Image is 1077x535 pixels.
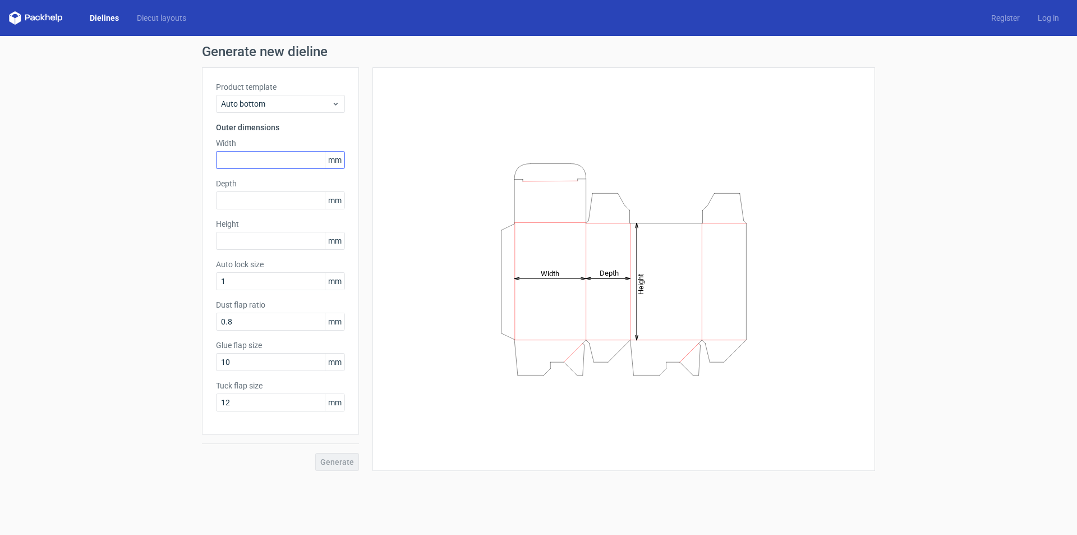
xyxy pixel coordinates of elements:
span: mm [325,354,344,371]
span: mm [325,273,344,290]
a: Dielines [81,12,128,24]
label: Tuck flap size [216,380,345,391]
label: Height [216,218,345,230]
tspan: Height [637,273,645,294]
h1: Generate new dieline [202,45,875,58]
label: Dust flap ratio [216,299,345,310]
span: mm [325,313,344,330]
label: Glue flap size [216,340,345,351]
span: mm [325,152,344,168]
span: Auto bottom [221,98,332,109]
span: mm [325,232,344,249]
label: Product template [216,81,345,93]
h3: Outer dimensions [216,122,345,133]
tspan: Width [541,269,559,277]
label: Width [216,138,345,149]
a: Register [982,12,1029,24]
span: mm [325,394,344,411]
a: Log in [1029,12,1068,24]
a: Diecut layouts [128,12,195,24]
span: mm [325,192,344,209]
label: Auto lock size [216,259,345,270]
label: Depth [216,178,345,189]
tspan: Depth [600,269,619,277]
